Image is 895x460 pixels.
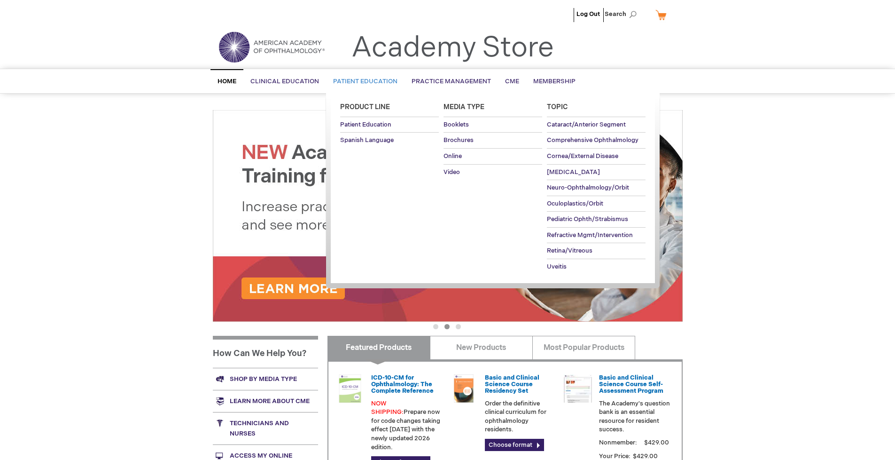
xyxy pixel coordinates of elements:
[371,400,404,416] font: NOW SHIPPING:
[599,399,670,434] p: The Academy's question bank is an essential resource for resident success.
[599,374,663,395] a: Basic and Clinical Science Course Self-Assessment Program
[351,31,554,65] a: Academy Store
[547,103,568,111] span: Topic
[213,390,318,412] a: Learn more about CME
[605,5,640,24] span: Search
[547,152,618,160] span: Cornea/External Disease
[213,336,318,368] h1: How Can We Help You?
[547,121,626,128] span: Cataract/Anterior Segment
[599,437,637,449] strong: Nonmember:
[444,103,484,111] span: Media Type
[371,374,434,395] a: ICD-10-CM for Ophthalmology: The Complete Reference
[456,324,461,329] button: 3 of 3
[213,412,318,444] a: Technicians and nurses
[327,336,430,359] a: Featured Products
[444,324,450,329] button: 2 of 3
[333,78,397,85] span: Patient Education
[643,439,670,446] span: $429.00
[340,136,394,144] span: Spanish Language
[340,103,390,111] span: Product Line
[547,200,603,207] span: Oculoplastics/Orbit
[547,231,633,239] span: Refractive Mgmt/Intervention
[547,263,567,270] span: Uveitis
[547,184,629,191] span: Neuro-Ophthalmology/Orbit
[430,336,533,359] a: New Products
[444,136,474,144] span: Brochures
[340,121,391,128] span: Patient Education
[547,215,628,223] span: Pediatric Ophth/Strabismus
[632,452,659,460] span: $429.00
[505,78,519,85] span: CME
[532,336,635,359] a: Most Popular Products
[444,168,460,176] span: Video
[444,152,462,160] span: Online
[218,78,236,85] span: Home
[485,399,556,434] p: Order the definitive clinical curriculum for ophthalmology residents.
[433,324,438,329] button: 1 of 3
[533,78,576,85] span: Membership
[444,121,469,128] span: Booklets
[576,10,600,18] a: Log Out
[547,136,638,144] span: Comprehensive Ophthalmology
[485,439,544,451] a: Choose format
[485,374,539,395] a: Basic and Clinical Science Course Residency Set
[213,368,318,390] a: Shop by media type
[599,452,630,460] strong: Your Price:
[564,374,592,403] img: bcscself_20.jpg
[336,374,364,403] img: 0120008u_42.png
[547,168,600,176] span: [MEDICAL_DATA]
[450,374,478,403] img: 02850963u_47.png
[547,247,592,254] span: Retina/Vitreous
[250,78,319,85] span: Clinical Education
[371,399,443,452] p: Prepare now for code changes taking effect [DATE] with the newly updated 2026 edition.
[412,78,491,85] span: Practice Management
